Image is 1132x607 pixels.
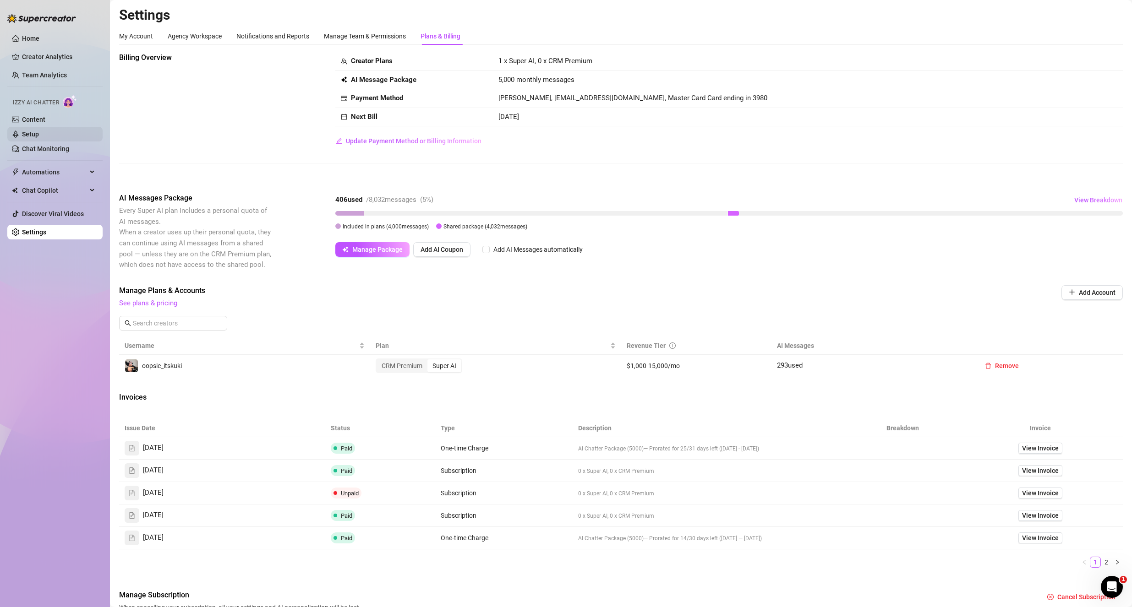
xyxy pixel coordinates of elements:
[1074,196,1122,204] span: View Breakdown
[119,419,325,437] th: Issue Date
[669,342,676,349] span: info-circle
[1047,594,1054,600] span: close-circle
[498,113,519,121] span: [DATE]
[443,223,527,230] span: Shared package ( 4,032 messages)
[351,57,393,65] strong: Creator Plans
[22,49,95,64] a: Creator Analytics
[1082,559,1087,565] span: left
[119,52,273,63] span: Billing Overview
[1040,590,1123,604] button: Cancel Subscription
[421,31,460,41] div: Plans & Billing
[119,285,999,296] span: Manage Plans & Accounts
[420,195,433,204] span: ( 5 %)
[119,193,273,204] span: AI Messages Package
[22,210,84,217] a: Discover Viral Videos
[1022,443,1059,453] span: View Invoice
[125,341,357,351] span: Username
[142,362,182,369] span: oopsie_itskuki
[341,114,347,120] span: calendar
[1101,576,1123,598] iframe: Intercom live chat
[435,419,573,437] th: Type
[421,246,463,253] span: Add AI Coupon
[370,337,621,355] th: Plan
[143,465,164,476] span: [DATE]
[644,445,759,452] span: — Prorated for 25/31 days left ([DATE] - [DATE])
[1018,488,1062,499] a: View Invoice
[168,31,222,41] div: Agency Workspace
[129,512,135,519] span: file-text
[119,31,153,41] div: My Account
[441,534,488,542] span: One-time Charge
[777,361,803,369] span: 293 used
[1022,533,1059,543] span: View Invoice
[324,31,406,41] div: Manage Team & Permissions
[441,512,476,519] span: Subscription
[341,58,347,65] span: team
[848,419,958,437] th: Breakdown
[119,392,273,403] span: Invoices
[578,513,654,519] span: 0 x Super AI, 0 x CRM Premium
[498,94,767,102] span: [PERSON_NAME], [EMAIL_ADDRESS][DOMAIN_NAME], Master Card Card ending in 3980
[12,168,19,176] span: thunderbolt
[573,460,848,482] td: 0 x Super AI, 0 x CRM Premium
[335,134,482,148] button: Update Payment Method or Billing Information
[1022,488,1059,498] span: View Invoice
[498,57,592,65] span: 1 x Super AI, 0 x CRM Premium
[12,187,18,194] img: Chat Copilot
[995,362,1019,369] span: Remove
[22,116,45,123] a: Content
[335,195,362,204] strong: 406 used
[143,443,164,454] span: [DATE]
[578,535,644,542] span: AI Chatter Package (5000)
[119,206,271,269] span: Every Super AI plan includes a personal quota of AI messages. When a creator uses up their person...
[771,337,972,355] th: AI Messages
[341,512,352,519] span: Paid
[341,95,347,102] span: credit-card
[627,342,666,349] span: Revenue Tier
[413,242,470,257] button: Add AI Coupon
[351,113,377,121] strong: Next Bill
[573,504,848,527] td: 0 x Super AI, 0 x CRM Premium
[119,337,370,355] th: Username
[22,71,67,79] a: Team Analytics
[341,535,352,542] span: Paid
[1079,557,1090,568] button: left
[129,467,135,474] span: file-text
[133,318,214,328] input: Search creators
[1112,557,1123,568] li: Next Page
[441,489,476,497] span: Subscription
[1022,466,1059,476] span: View Invoice
[351,76,416,84] strong: AI Message Package
[352,246,403,253] span: Manage Package
[129,490,135,496] span: file-text
[985,363,991,369] span: delete
[125,359,138,372] img: oopsie_itskuki
[578,490,654,497] span: 0 x Super AI, 0 x CRM Premium
[1090,557,1100,567] a: 1
[366,195,416,204] span: / 8,032 messages
[129,445,135,451] span: file-text
[325,419,435,437] th: Status
[22,228,46,236] a: Settings
[1061,285,1123,300] button: Add Account
[958,419,1123,437] th: Invoice
[644,535,762,542] span: — Prorated for 14/30 days left ([DATE] — [DATE])
[143,510,164,521] span: [DATE]
[341,445,352,452] span: Paid
[1090,557,1101,568] li: 1
[1079,557,1090,568] li: Previous Page
[341,490,359,497] span: Unpaid
[1018,465,1062,476] a: View Invoice
[119,590,364,601] span: Manage Subscription
[573,419,848,437] th: Description
[578,468,654,474] span: 0 x Super AI, 0 x CRM Premium
[7,14,76,23] img: logo-BBDzfeDw.svg
[1112,557,1123,568] button: right
[427,359,461,372] div: Super AI
[377,359,427,372] div: CRM Premium
[1101,557,1112,568] li: 2
[621,355,772,377] td: $1,000-15,000/mo
[236,31,309,41] div: Notifications and Reports
[125,320,131,326] span: search
[441,467,476,474] span: Subscription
